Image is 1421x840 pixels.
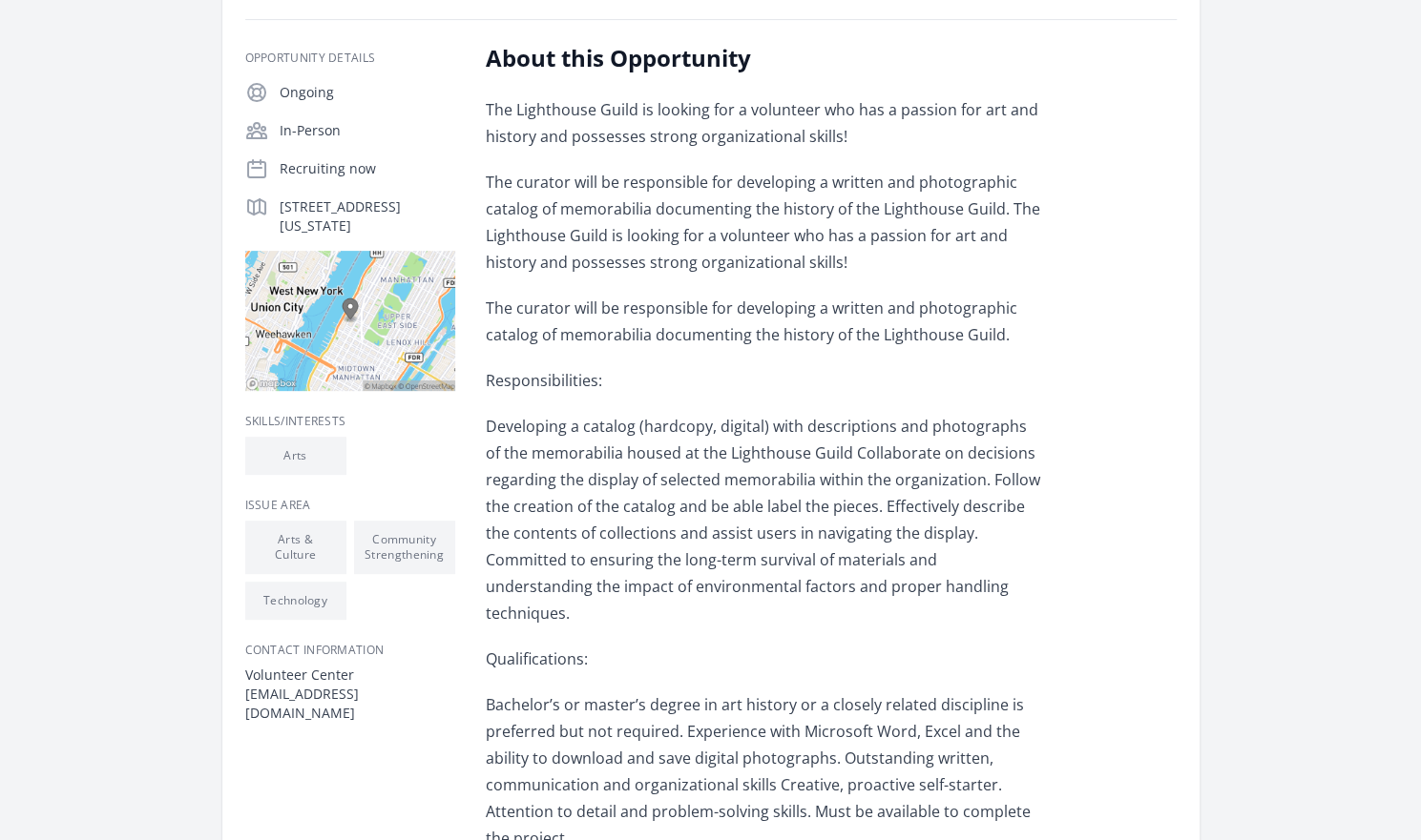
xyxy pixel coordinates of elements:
li: Arts & Culture [245,521,346,574]
li: Technology [245,582,346,620]
dd: [EMAIL_ADDRESS][DOMAIN_NAME] [245,685,455,723]
p: The Lighthouse Guild is looking for a volunteer who has a passion for art and history and possess... [486,96,1044,150]
p: The curator will be responsible for developing a written and photographic catalog of memorabilia ... [486,169,1044,276]
h2: About this Opportunity [486,43,1044,73]
li: Community Strengthening [354,521,455,574]
p: Responsibilities: [486,367,1044,394]
h3: Issue area [245,498,455,513]
p: Ongoing [280,83,455,102]
h3: Skills/Interests [245,414,455,429]
li: Arts [245,437,346,475]
p: Developing a catalog (hardcopy, digital) with descriptions and photographs of the memorabilia hou... [486,413,1044,626]
dt: Volunteer Center [245,666,455,685]
p: The curator will be responsible for developing a written and photographic catalog of memorabilia ... [486,295,1044,348]
p: Recruiting now [280,159,455,178]
h3: Contact Information [245,643,455,658]
p: [STREET_ADDRESS][US_STATE] [280,197,455,236]
img: Map [245,251,455,391]
h3: Opportunity Details [245,51,455,66]
p: Qualifications: [486,645,1044,672]
p: In-Person [280,121,455,140]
